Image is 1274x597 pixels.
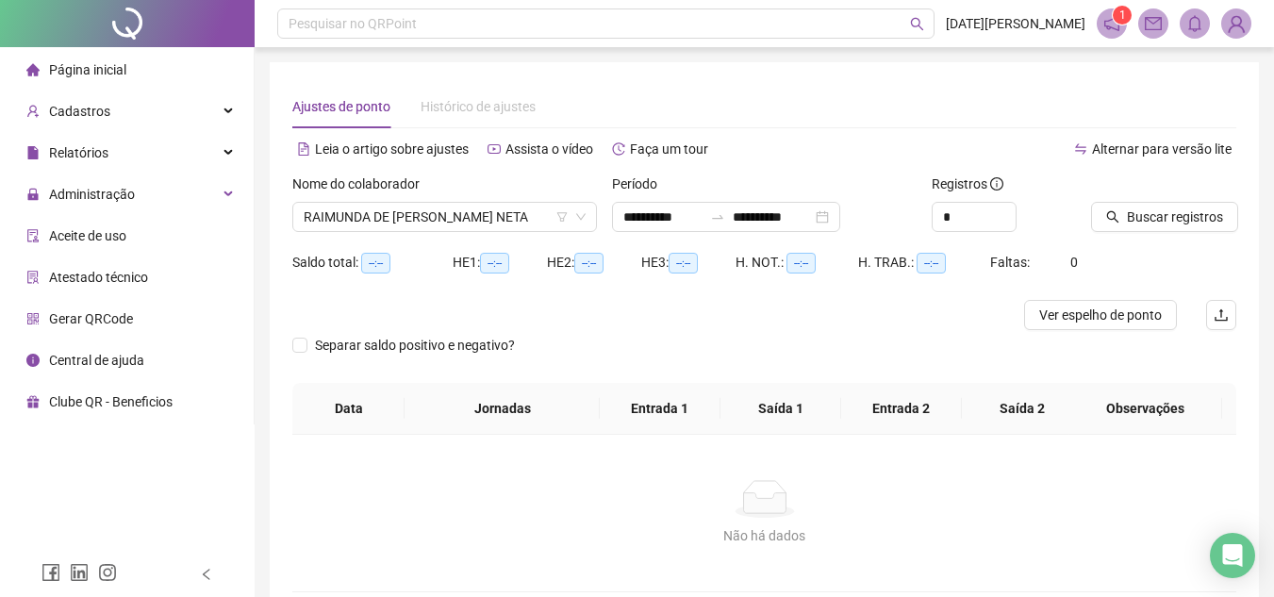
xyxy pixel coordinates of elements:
[453,252,547,274] div: HE 1:
[710,209,725,224] span: to
[932,174,1003,194] span: Registros
[307,335,522,356] span: Separar saldo positivo e negativo?
[98,563,117,582] span: instagram
[1186,15,1203,32] span: bell
[1210,533,1255,578] div: Open Intercom Messenger
[917,253,946,274] span: --:--
[49,62,126,77] span: Página inicial
[26,354,40,367] span: info-circle
[292,252,453,274] div: Saldo total:
[1091,202,1238,232] button: Buscar registros
[990,255,1033,270] span: Faltas:
[841,383,962,435] th: Entrada 2
[1092,141,1232,157] span: Alternar para versão lite
[361,253,390,274] span: --:--
[26,229,40,242] span: audit
[49,228,126,243] span: Aceite de uso
[612,174,670,194] label: Período
[26,146,40,159] span: file
[49,311,133,326] span: Gerar QRCode
[556,211,568,223] span: filter
[480,253,509,274] span: --:--
[946,13,1085,34] span: [DATE][PERSON_NAME]
[1068,383,1222,435] th: Observações
[1039,305,1162,325] span: Ver espelho de ponto
[26,312,40,325] span: qrcode
[612,142,625,156] span: history
[786,253,816,274] span: --:--
[1145,15,1162,32] span: mail
[1214,307,1229,323] span: upload
[600,383,720,435] th: Entrada 1
[49,104,110,119] span: Cadastros
[200,568,213,581] span: left
[26,188,40,201] span: lock
[1222,9,1250,38] img: 90819
[292,174,432,194] label: Nome do colaborador
[41,563,60,582] span: facebook
[990,177,1003,191] span: info-circle
[641,252,736,274] div: HE 3:
[26,271,40,284] span: solution
[669,253,698,274] span: --:--
[1024,300,1177,330] button: Ver espelho de ponto
[1119,8,1126,22] span: 1
[1084,398,1207,419] span: Observações
[421,99,536,114] span: Histórico de ajustes
[49,353,144,368] span: Central de ajuda
[26,63,40,76] span: home
[630,141,708,157] span: Faça um tour
[1106,210,1119,224] span: search
[304,203,586,231] span: RAIMUNDA DE JESUS MACEDO NETA
[26,395,40,408] span: gift
[710,209,725,224] span: swap-right
[505,141,593,157] span: Assista o vídeo
[1070,255,1078,270] span: 0
[70,563,89,582] span: linkedin
[1103,15,1120,32] span: notification
[292,99,390,114] span: Ajustes de ponto
[292,383,405,435] th: Data
[488,142,501,156] span: youtube
[49,187,135,202] span: Administração
[297,142,310,156] span: file-text
[49,145,108,160] span: Relatórios
[858,252,990,274] div: H. TRAB.:
[720,383,841,435] th: Saída 1
[405,383,599,435] th: Jornadas
[26,105,40,118] span: user-add
[49,394,173,409] span: Clube QR - Beneficios
[575,211,587,223] span: down
[547,252,641,274] div: HE 2:
[1113,6,1132,25] sup: 1
[49,270,148,285] span: Atestado técnico
[736,252,858,274] div: H. NOT.:
[910,17,924,31] span: search
[1074,142,1087,156] span: swap
[1127,207,1223,227] span: Buscar registros
[962,383,1083,435] th: Saída 2
[315,141,469,157] span: Leia o artigo sobre ajustes
[574,253,604,274] span: --:--
[315,525,1214,546] div: Não há dados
